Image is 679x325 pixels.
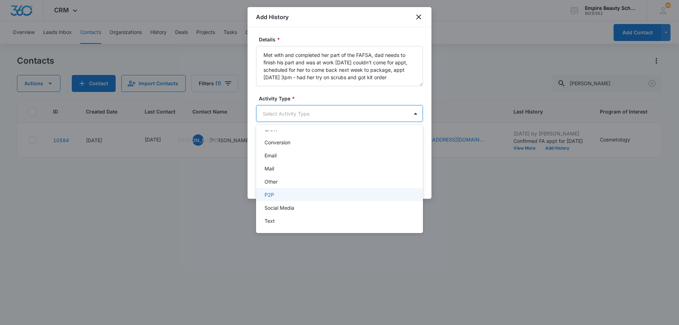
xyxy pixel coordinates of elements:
p: Social Media [265,204,294,211]
p: Other [265,178,278,185]
p: Conversion [265,139,290,146]
p: Text [265,217,275,225]
p: Email [265,152,277,159]
p: P2P [265,191,274,198]
p: Mail [265,165,274,172]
